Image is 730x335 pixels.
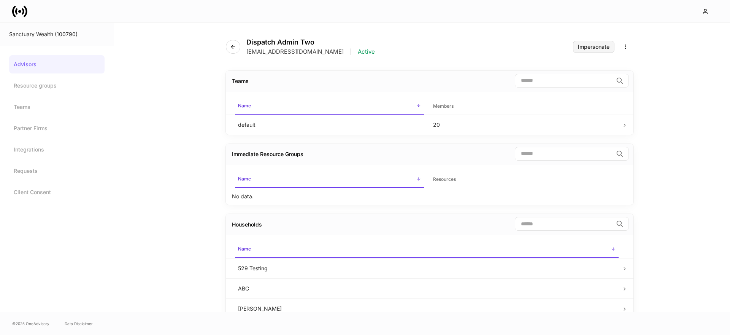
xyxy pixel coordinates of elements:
a: Resource groups [9,77,105,95]
td: default [232,115,427,135]
span: Name [235,241,619,258]
span: © 2025 OneAdvisory [12,321,49,327]
a: Teams [9,98,105,116]
span: Members [430,99,619,114]
a: Partner Firms [9,119,105,137]
p: [EMAIL_ADDRESS][DOMAIN_NAME] [246,48,344,56]
div: Impersonate [578,44,609,49]
div: Households [232,221,262,228]
p: | [350,48,352,56]
h4: Dispatch Admin Two [246,38,375,46]
div: Sanctuary Wealth (100790) [9,30,105,38]
a: Client Consent [9,183,105,201]
h6: Members [433,102,454,110]
span: Resources [430,172,619,187]
span: Name [235,171,424,188]
p: No data. [232,193,254,200]
span: Name [235,98,424,115]
td: 20 [427,115,622,135]
p: Active [358,48,375,56]
button: Impersonate [573,41,614,53]
h6: Name [238,245,251,252]
h6: Name [238,102,251,109]
td: [PERSON_NAME] [232,298,622,319]
a: Data Disclaimer [65,321,93,327]
td: 529 Testing [232,258,622,278]
td: ABC [232,278,622,298]
div: Immediate Resource Groups [232,150,303,158]
h6: Resources [433,175,456,183]
a: Requests [9,162,105,180]
a: Advisors [9,55,105,73]
h6: Name [238,175,251,182]
div: Teams [232,77,249,85]
a: Integrations [9,140,105,159]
